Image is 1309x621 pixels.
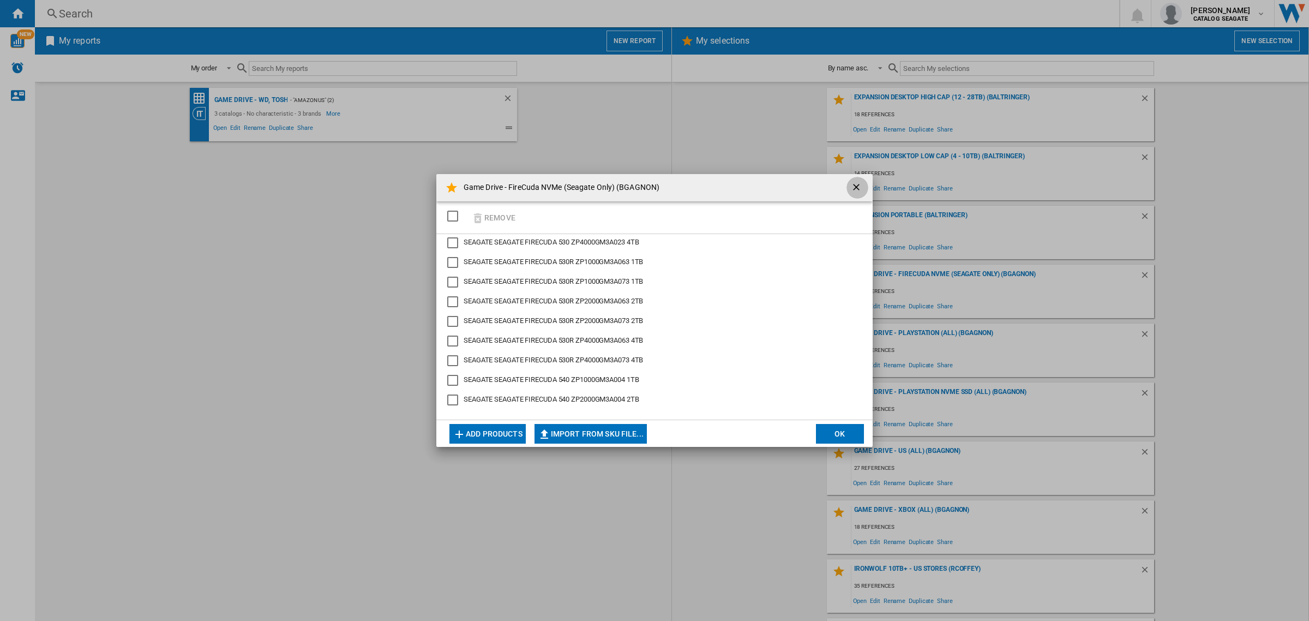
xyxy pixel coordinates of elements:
[447,257,853,268] md-checkbox: SEAGATE FIRECUDA 530R ZP1000GM3A063 1TB
[447,355,853,366] md-checkbox: SEAGATE FIRECUDA 530R ZP4000GM3A073 4TB
[447,395,862,405] md-checkbox: SEAGATE FIRECUDA 540 ZP2000GM3A004 2TB
[447,277,853,288] md-checkbox: SEAGATE FIRECUDA 530R ZP1000GM3A073 1TB
[464,277,643,285] span: SEAGATE SEAGATE FIRECUDA 530R ZP1000GM3A073 1TB
[464,297,643,305] span: SEAGATE SEAGATE FIRECUDA 530R ZP2000GM3A063 2TB
[851,182,864,195] ng-md-icon: getI18NText('BUTTONS.CLOSE_DIALOG')
[447,375,853,386] md-checkbox: SEAGATE FIRECUDA 540 ZP1000GM3A004 1TB
[464,375,639,384] span: SEAGATE SEAGATE FIRECUDA 540 ZP1000GM3A004 1TB
[458,182,659,193] h4: Game Drive - FireCuda NVMe (Seagate Only) (BGAGNON)
[816,424,864,444] button: OK
[464,336,643,344] span: SEAGATE SEAGATE FIRECUDA 530R ZP4000GM3A063 4TB
[464,258,643,266] span: SEAGATE SEAGATE FIRECUDA 530R ZP1000GM3A063 1TB
[447,237,853,248] md-checkbox: SEAGATE FIRECUDA 530 ZP4000GM3A023 4TB
[846,177,868,199] button: getI18NText('BUTTONS.CLOSE_DIALOG')
[464,317,643,325] span: SEAGATE SEAGATE FIRECUDA 530R ZP2000GM3A073 2TB
[447,336,853,347] md-checkbox: SEAGATE FIRECUDA 530R ZP4000GM3A063 4TB
[447,207,464,225] md-checkbox: SELECTIONS.EDITION_POPUP.SELECT_DESELECT
[535,424,647,444] button: Import from SKU file...
[464,238,639,246] span: SEAGATE SEAGATE FIRECUDA 530 ZP4000GM3A023 4TB
[447,296,853,307] md-checkbox: SEAGATE FIRECUDA 530R ZP2000GM3A063 2TB
[449,424,526,444] button: Add products
[468,205,519,230] button: Remove
[464,356,643,364] span: SEAGATE SEAGATE FIRECUDA 530R ZP4000GM3A073 4TB
[464,395,639,403] span: SEAGATE SEAGATE FIRECUDA 540 ZP2000GM3A004 2TB
[447,316,853,327] md-checkbox: SEAGATE FIRECUDA 530R ZP2000GM3A073 2TB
